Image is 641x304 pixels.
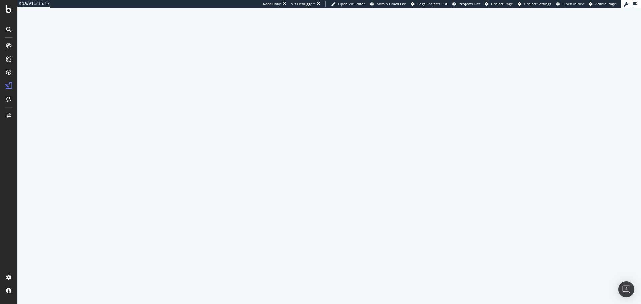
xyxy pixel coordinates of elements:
[370,1,406,7] a: Admin Crawl List
[338,1,365,6] span: Open Viz Editor
[377,1,406,6] span: Admin Crawl List
[589,1,616,7] a: Admin Page
[618,281,634,297] div: Open Intercom Messenger
[518,1,551,7] a: Project Settings
[417,1,447,6] span: Logs Projects List
[595,1,616,6] span: Admin Page
[331,1,365,7] a: Open Viz Editor
[263,1,281,7] div: ReadOnly:
[411,1,447,7] a: Logs Projects List
[524,1,551,6] span: Project Settings
[291,1,315,7] div: Viz Debugger:
[556,1,584,7] a: Open in dev
[491,1,513,6] span: Project Page
[459,1,480,6] span: Projects List
[305,139,353,163] div: animation
[485,1,513,7] a: Project Page
[452,1,480,7] a: Projects List
[563,1,584,6] span: Open in dev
